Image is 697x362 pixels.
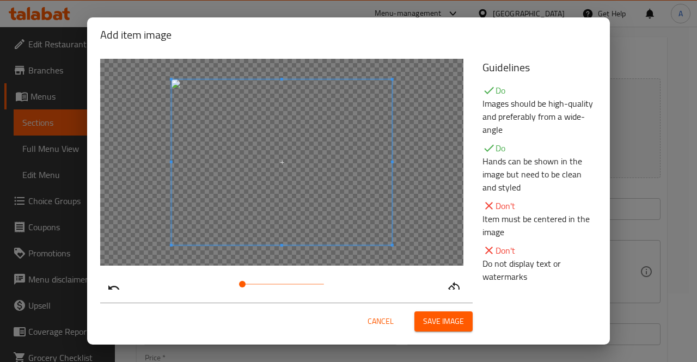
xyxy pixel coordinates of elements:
p: Do [482,142,597,155]
button: Reset [100,279,127,306]
p: Do [482,84,597,97]
button: Rotate [439,279,469,306]
h2: Add item image [100,26,597,44]
p: Item must be centered in the image [482,212,597,238]
p: Images should be high-quality and preferably from a wide-angle [482,97,597,136]
p: Don't [482,199,597,212]
span: Save image [423,315,464,328]
span: Cancel [368,315,394,328]
p: Don't [482,244,597,257]
button: Save image [414,311,473,332]
p: Hands can be shown in the image but need to be clean and styled [482,155,597,194]
p: Do not display text or watermarks [482,257,597,283]
button: Cancel [363,311,398,332]
h5: Guidelines [482,59,597,76]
